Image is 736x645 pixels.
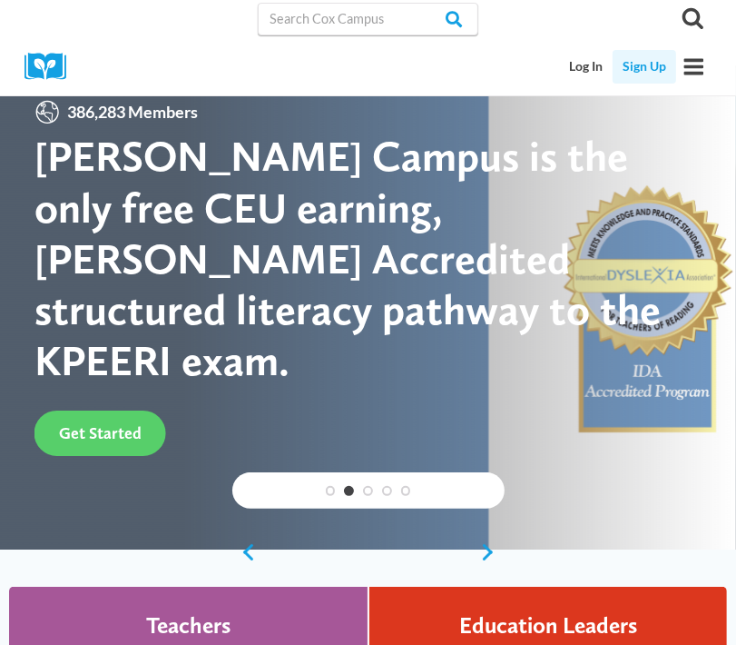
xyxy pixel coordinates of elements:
input: Search Cox Campus [258,3,479,35]
h4: Education Leaders [459,611,637,639]
a: 4 [382,486,392,496]
a: previous [232,542,257,562]
div: [PERSON_NAME] Campus is the only free CEU earning, [PERSON_NAME] Accredited structured literacy p... [34,131,702,386]
img: Cox Campus [25,53,79,81]
span: 386,283 Members [61,99,204,125]
a: next [480,542,505,562]
a: 2 [344,486,354,496]
nav: Secondary Mobile Navigation [560,50,676,84]
button: Open menu [676,49,711,84]
a: Get Started [34,411,166,455]
a: Log In [560,50,613,84]
a: 3 [363,486,373,496]
div: content slider buttons [232,534,505,571]
a: Sign Up [613,50,676,84]
h4: Teachers [146,611,231,639]
span: Get Started [59,423,142,442]
a: 5 [401,486,411,496]
a: 1 [326,486,336,496]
